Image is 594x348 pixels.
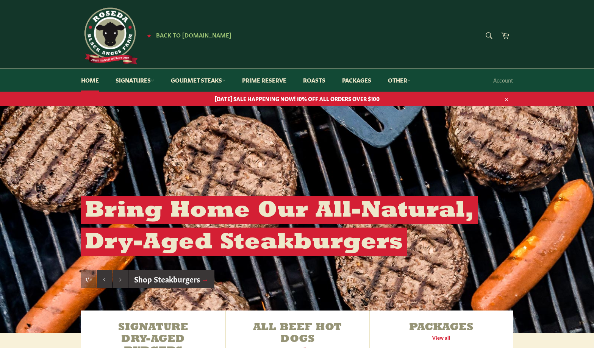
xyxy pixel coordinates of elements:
[234,69,294,92] a: Prime Reserve
[295,69,333,92] a: Roasts
[156,31,231,39] span: Back to [DOMAIN_NAME]
[489,69,517,91] a: Account
[97,270,112,288] button: Previous slide
[201,273,209,284] span: →
[335,69,379,92] a: Packages
[128,270,214,288] a: Shop Steakburgers
[81,196,478,256] h2: Bring Home Our All-Natural, Dry-Aged Steakburgers
[147,32,151,38] span: ★
[86,276,92,282] span: 1/3
[143,32,231,38] a: ★ Back to [DOMAIN_NAME]
[73,95,521,102] span: [DATE] SALE HAPPENING NOW! 10% OFF ALL ORDERS OVER $100
[108,69,162,92] a: Signatures
[73,69,106,92] a: Home
[380,69,418,92] a: Other
[163,69,233,92] a: Gourmet Steaks
[113,270,128,288] button: Next slide
[81,270,96,288] div: Slide 1, current
[81,8,138,64] img: Roseda Beef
